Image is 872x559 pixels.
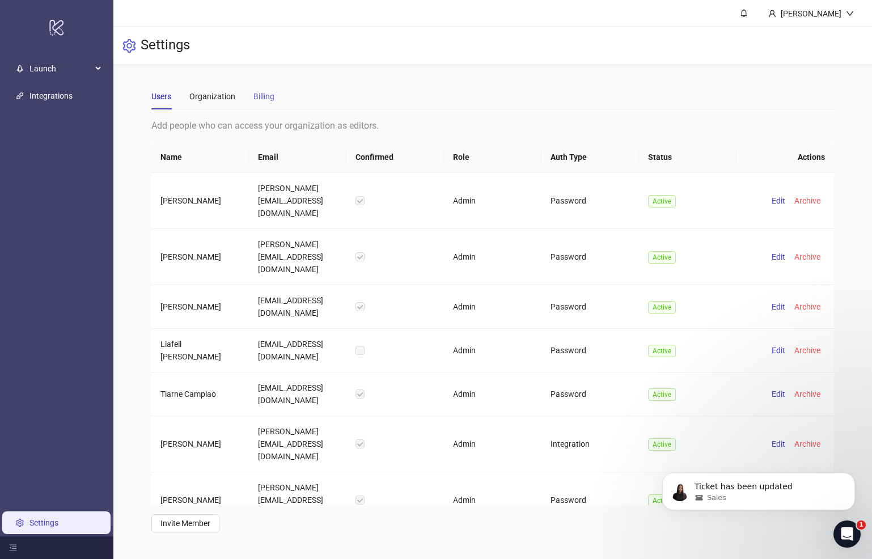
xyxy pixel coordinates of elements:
span: Archive [794,196,820,205]
span: user [768,10,776,18]
td: [PERSON_NAME] [151,173,249,229]
td: [PERSON_NAME][EMAIL_ADDRESS][DOMAIN_NAME] [249,416,346,472]
td: [PERSON_NAME] [151,285,249,329]
span: Edit [772,389,785,399]
td: Admin [444,329,541,372]
td: Admin [444,472,541,528]
span: Launch [29,57,92,80]
button: Edit [767,437,790,451]
th: Email [249,142,346,173]
td: [EMAIL_ADDRESS][DOMAIN_NAME] [249,285,346,329]
span: Archive [794,252,820,261]
td: [PERSON_NAME][EMAIL_ADDRESS][DOMAIN_NAME] [249,472,346,528]
td: Admin [444,173,541,229]
td: Password [541,229,639,285]
button: Edit [767,344,790,357]
span: Invite Member [160,519,210,528]
button: Edit [767,250,790,264]
td: Admin [444,229,541,285]
button: Edit [767,194,790,207]
td: Liafeil [PERSON_NAME] [151,329,249,372]
th: Confirmed [346,142,444,173]
td: Password [541,329,639,372]
span: Archive [794,439,820,448]
a: Settings [29,518,58,527]
div: Organization [189,90,235,103]
iframe: Intercom live chat [833,520,861,548]
button: Archive [790,344,825,357]
span: Active [648,251,676,264]
span: Edit [772,302,785,311]
td: Password [541,285,639,329]
span: rocket [16,65,24,73]
button: Archive [790,300,825,314]
th: Auth Type [541,142,639,173]
span: bell [740,9,748,17]
td: Password [541,372,639,416]
div: [PERSON_NAME] [776,7,846,20]
td: Tiarne Campiao [151,372,249,416]
td: [PERSON_NAME][EMAIL_ADDRESS][DOMAIN_NAME] [249,173,346,229]
h3: Settings [141,36,190,56]
button: Archive [790,250,825,264]
span: Active [648,195,676,207]
td: Admin [444,416,541,472]
td: Admin [444,372,541,416]
th: Role [444,142,541,173]
button: Archive [790,437,825,451]
button: Invite Member [151,514,219,532]
iframe: Intercom notifications message [645,449,872,528]
td: [PERSON_NAME] [151,416,249,472]
th: Actions [736,142,834,173]
td: [EMAIL_ADDRESS][DOMAIN_NAME] [249,372,346,416]
span: Archive [794,389,820,399]
span: Edit [772,346,785,355]
button: Edit [767,387,790,401]
td: Admin [444,285,541,329]
span: down [846,10,854,18]
div: Billing [253,90,274,103]
span: Edit [772,439,785,448]
button: Edit [767,300,790,314]
th: Name [151,142,249,173]
span: Archive [794,346,820,355]
button: Archive [790,387,825,401]
span: setting [122,39,136,53]
span: Active [648,388,676,401]
button: Archive [790,194,825,207]
td: [PERSON_NAME] [151,229,249,285]
td: Integration [541,416,639,472]
span: Edit [772,196,785,205]
td: [PERSON_NAME] [151,472,249,528]
td: [PERSON_NAME][EMAIL_ADDRESS][DOMAIN_NAME] [249,229,346,285]
span: Active [648,438,676,451]
a: Integrations [29,91,73,100]
span: Active [648,345,676,357]
td: Password [541,472,639,528]
td: [EMAIL_ADDRESS][DOMAIN_NAME] [249,329,346,372]
th: Status [639,142,736,173]
span: Edit [772,252,785,261]
span: Active [648,301,676,314]
div: Add people who can access your organization as editors. [151,118,833,133]
span: menu-fold [9,544,17,552]
div: Users [151,90,171,103]
span: 1 [857,520,866,530]
td: Password [541,173,639,229]
span: Archive [794,302,820,311]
